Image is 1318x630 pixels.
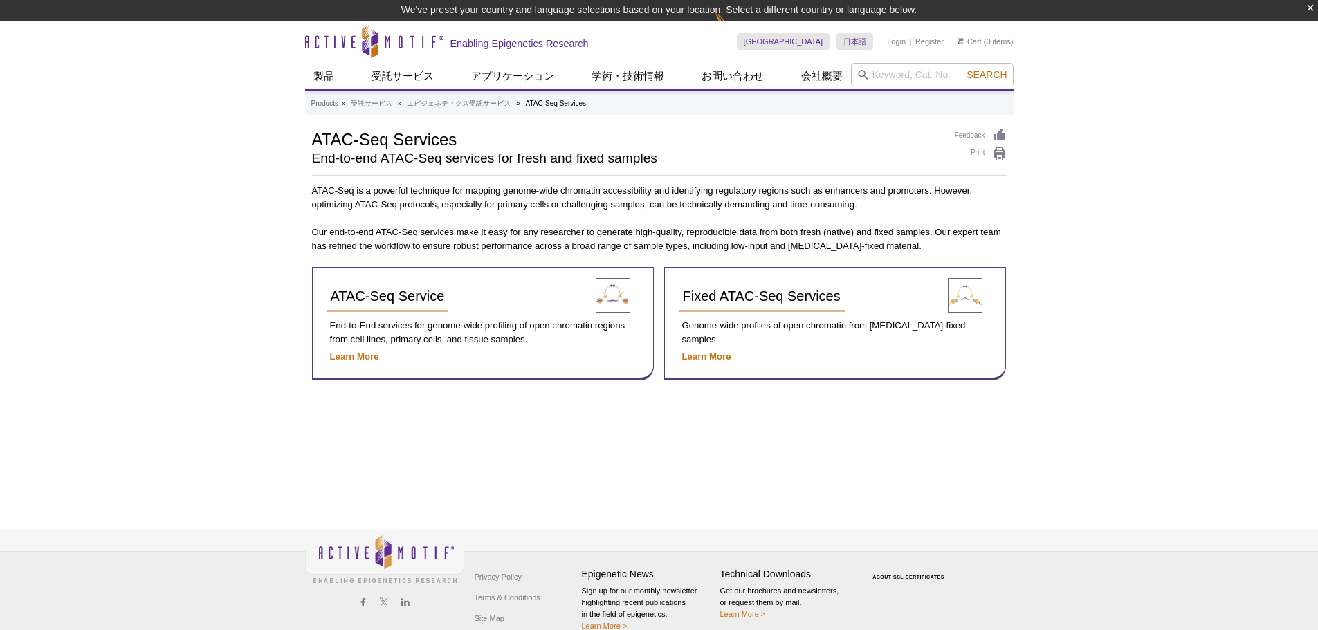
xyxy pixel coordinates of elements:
[682,351,731,362] a: Learn More
[720,610,766,618] a: Learn More >
[583,63,672,89] a: 学術・技術情報
[962,68,1011,81] button: Search
[958,33,1014,50] li: (0 items)
[596,278,630,313] img: ATAC-Seq Service
[836,33,873,50] a: 日本語
[526,100,586,107] li: ATAC-Seq Services
[516,100,520,107] li: »
[463,63,562,89] a: アプリケーション
[720,568,852,580] h4: Technical Downloads
[910,33,912,50] li: |
[471,587,544,608] a: Terms & Conditions
[312,225,1007,253] p: Our end-to-end ATAC-Seq services make it easy for any researcher to generate high-quality, reprod...
[679,281,845,312] a: Fixed ATAC-Seq Services
[582,622,628,630] a: Learn More >
[363,63,442,89] a: 受託サービス
[398,100,402,107] li: »
[312,152,941,165] h2: End-to-end ATAC-Seq services for fresh and fixed samples
[683,288,841,304] span: Fixed ATAC-Seq Services
[471,608,508,629] a: Site Map
[305,530,464,586] img: Active Motif,
[859,555,962,585] table: Click to Verify - This site chose Symantec SSL for secure e-commerce and confidential communicati...
[305,63,342,89] a: 製品
[311,98,338,110] a: Products
[693,63,772,89] a: お問い合わせ
[737,33,830,50] a: [GEOGRAPHIC_DATA]
[582,568,713,580] h4: Epigenetic News
[967,69,1007,80] span: Search
[331,288,445,304] span: ATAC-Seq Service
[327,319,639,346] p: End-to-End services for genome-wide profiling of open chromatin regions from cell lines, primary ...
[948,278,982,313] img: Fixed ATAC-Seq Service
[471,566,525,587] a: Privacy Policy
[407,98,511,110] a: エピジェネティクス受託サービス
[312,184,1007,212] p: ATAC-Seq is a powerful technique for mapping genome-wide chromatin accessibility and identifying ...
[330,351,379,362] a: Learn More
[720,585,852,620] p: Get our brochures and newsletters, or request them by mail.
[679,319,991,346] p: Genome-wide profiles of open chromatin from [MEDICAL_DATA]-fixed samples.
[342,100,346,107] li: »
[958,37,982,46] a: Cart
[872,575,944,580] a: ABOUT SSL CERTIFICATES
[958,37,964,44] img: Your Cart
[312,128,941,149] h1: ATAC-Seq Services
[887,37,906,46] a: Login
[351,98,392,110] a: 受託サービス
[955,128,1007,143] a: Feedback
[851,63,1014,86] input: Keyword, Cat. No.
[715,10,751,43] img: Change Here
[915,37,944,46] a: Register
[955,147,1007,162] a: Print
[450,37,589,50] h2: Enabling Epigenetics Research
[793,63,851,89] a: 会社概要
[327,281,449,312] a: ATAC-Seq Service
